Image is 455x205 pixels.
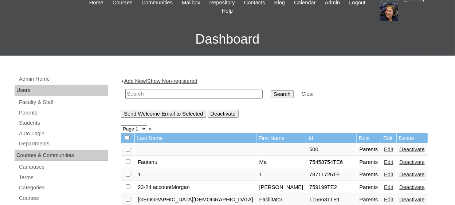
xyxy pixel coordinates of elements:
[384,159,393,165] a: Edit
[135,133,256,144] td: Last Name
[135,156,256,169] td: Fautanu
[256,133,306,144] td: First Name
[306,133,356,144] td: Id
[357,181,381,194] td: Parents
[218,7,236,15] a: Help
[357,144,381,156] td: Parents
[15,85,108,96] div: Users
[256,156,306,169] td: Ma
[306,169,356,181] td: 78711726TE
[149,126,152,132] a: »
[380,3,398,21] img: Evelyn Torres-Lopez
[384,184,393,190] a: Edit
[256,169,306,181] td: 1
[18,194,108,203] a: Courses
[18,129,108,138] a: Auto Login
[306,156,356,169] td: 75458754TE6
[357,156,381,169] td: Parents
[18,98,108,107] a: Faculty & Staff
[135,181,256,194] td: 23-24 accountMorgan
[15,150,108,161] div: Courses & Communities
[400,197,425,202] a: Deactivate
[18,108,108,117] a: Parents
[357,133,381,144] td: Role
[125,89,263,99] input: Search
[400,159,425,165] a: Deactivate
[306,181,356,194] td: 759199TE2
[135,169,256,181] td: 1
[18,75,108,84] a: Admin Home
[4,23,451,56] h3: Dashboard
[384,146,393,152] a: Edit
[357,169,381,181] td: Parents
[18,118,108,128] a: Students
[256,181,306,194] td: [PERSON_NAME]
[400,146,425,152] a: Deactivate
[124,78,146,84] a: Add New
[381,133,396,144] td: Edit
[271,90,293,98] input: Search
[18,183,108,192] a: Categories
[121,77,448,118] div: + |
[208,110,239,118] input: Deactivate
[400,184,425,190] a: Deactivate
[384,197,393,202] a: Edit
[222,7,233,15] span: Help
[397,133,428,144] td: Delete
[306,144,356,156] td: 500
[400,172,425,177] a: Deactivate
[18,173,108,182] a: Terms
[18,162,108,172] a: Campuses
[18,139,108,148] a: Departments
[121,110,206,118] input: Send Welcome Email to Selected
[302,91,314,97] a: Clear
[147,78,197,84] a: Show Non-registered
[384,172,393,177] a: Edit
